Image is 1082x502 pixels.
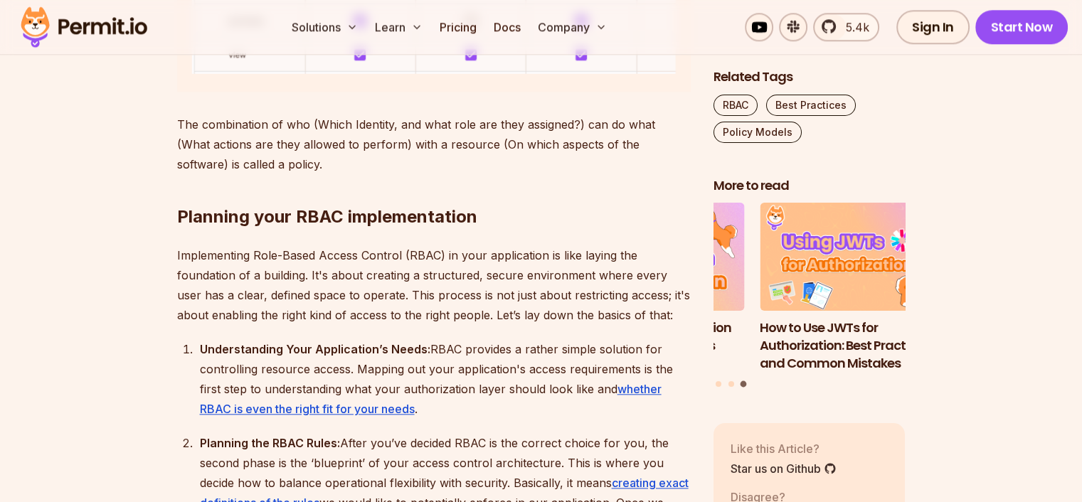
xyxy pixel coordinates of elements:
a: Star us on Github [731,460,837,477]
img: Permit logo [14,3,154,51]
div: Posts [714,203,906,390]
button: Solutions [286,13,364,41]
button: Go to slide 3 [741,381,747,388]
strong: Understanding Your Application’s Needs: [200,342,430,356]
h2: Planning your RBAC implementation [177,149,691,228]
strong: Planning the RBAC Rules: [200,436,340,450]
a: How to Use JWTs for Authorization: Best Practices and Common MistakesHow to Use JWTs for Authoriz... [760,203,952,373]
p: Implementing Role-Based Access Control (RBAC) in your application is like laying the foundation o... [177,245,691,325]
h2: Related Tags [714,68,906,86]
img: Implementing Authentication and Authorization in Next.js [553,203,745,311]
li: 3 of 3 [760,203,952,373]
a: RBAC [714,95,758,116]
li: 2 of 3 [553,203,745,373]
a: Best Practices [766,95,856,116]
img: How to Use JWTs for Authorization: Best Practices and Common Mistakes [760,203,952,311]
button: Go to slide 1 [716,381,721,387]
span: 5.4k [837,18,869,36]
a: 5.4k [813,13,879,41]
h2: More to read [714,177,906,195]
button: Company [532,13,612,41]
a: Policy Models [714,122,802,143]
div: RBAC provides a rather simple solution for controlling resource access. Mapping out your applicat... [200,339,691,419]
button: Learn [369,13,428,41]
button: Go to slide 2 [728,381,734,387]
a: Start Now [975,10,1068,44]
p: Like this Article? [731,440,837,457]
a: Sign In [896,10,970,44]
p: The combination of who (Which Identity, and what role are they assigned?) can do what (What actio... [177,114,691,174]
h3: Implementing Authentication and Authorization in Next.js [553,319,745,355]
h3: How to Use JWTs for Authorization: Best Practices and Common Mistakes [760,319,952,372]
a: Pricing [434,13,482,41]
a: Docs [488,13,526,41]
